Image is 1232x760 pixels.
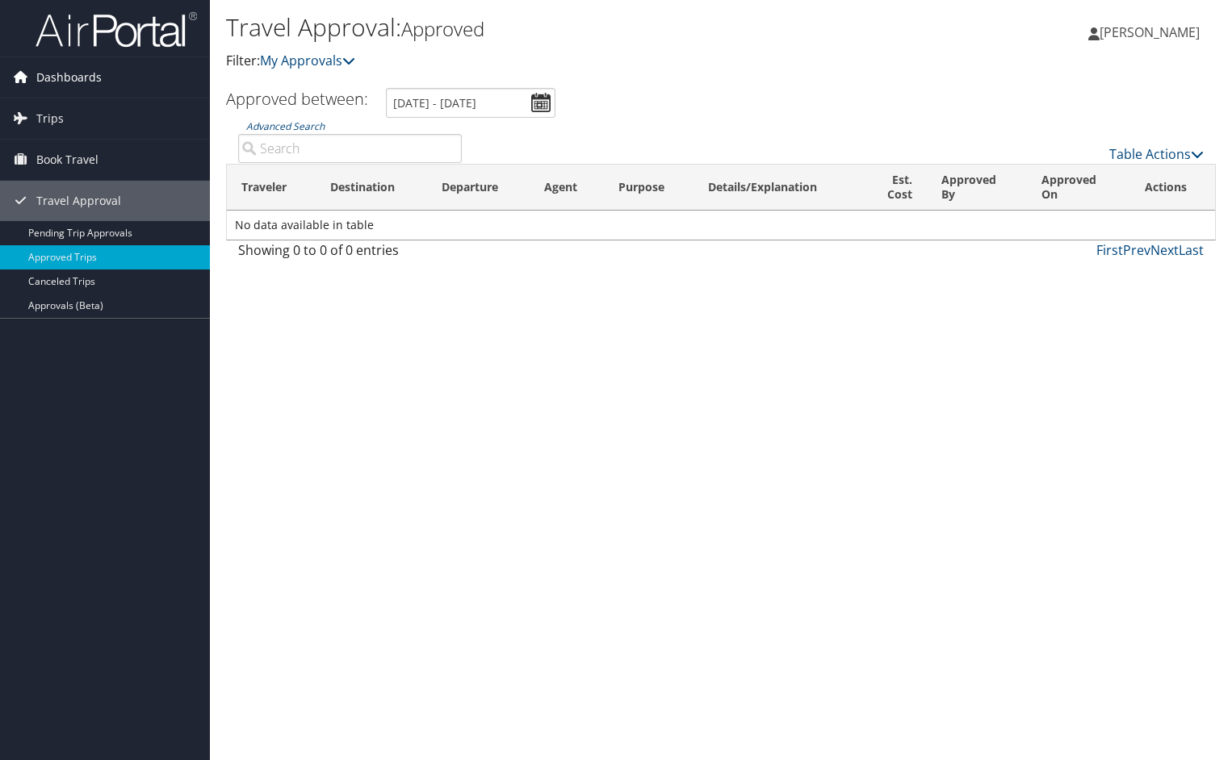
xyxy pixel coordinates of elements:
[226,10,886,44] h1: Travel Approval:
[260,52,355,69] a: My Approvals
[1130,165,1215,211] th: Actions
[427,165,530,211] th: Departure: activate to sort column ascending
[530,165,604,211] th: Agent
[1100,23,1200,41] span: [PERSON_NAME]
[1027,165,1130,211] th: Approved On: activate to sort column ascending
[36,10,197,48] img: airportal-logo.png
[246,119,325,133] a: Advanced Search
[227,211,1215,240] td: No data available in table
[36,140,98,180] span: Book Travel
[316,165,428,211] th: Destination: activate to sort column ascending
[227,165,316,211] th: Traveler: activate to sort column ascending
[858,165,927,211] th: Est. Cost: activate to sort column ascending
[1096,241,1123,259] a: First
[36,98,64,139] span: Trips
[226,88,368,110] h3: Approved between:
[604,165,694,211] th: Purpose
[1088,8,1216,56] a: [PERSON_NAME]
[927,165,1027,211] th: Approved By: activate to sort column ascending
[36,181,121,221] span: Travel Approval
[694,165,858,211] th: Details/Explanation
[386,88,555,118] input: [DATE] - [DATE]
[1150,241,1179,259] a: Next
[401,15,484,42] small: Approved
[226,51,886,72] p: Filter:
[36,57,102,98] span: Dashboards
[238,240,462,268] div: Showing 0 to 0 of 0 entries
[1109,145,1204,163] a: Table Actions
[1123,241,1150,259] a: Prev
[1179,241,1204,259] a: Last
[238,134,462,163] input: Advanced Search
